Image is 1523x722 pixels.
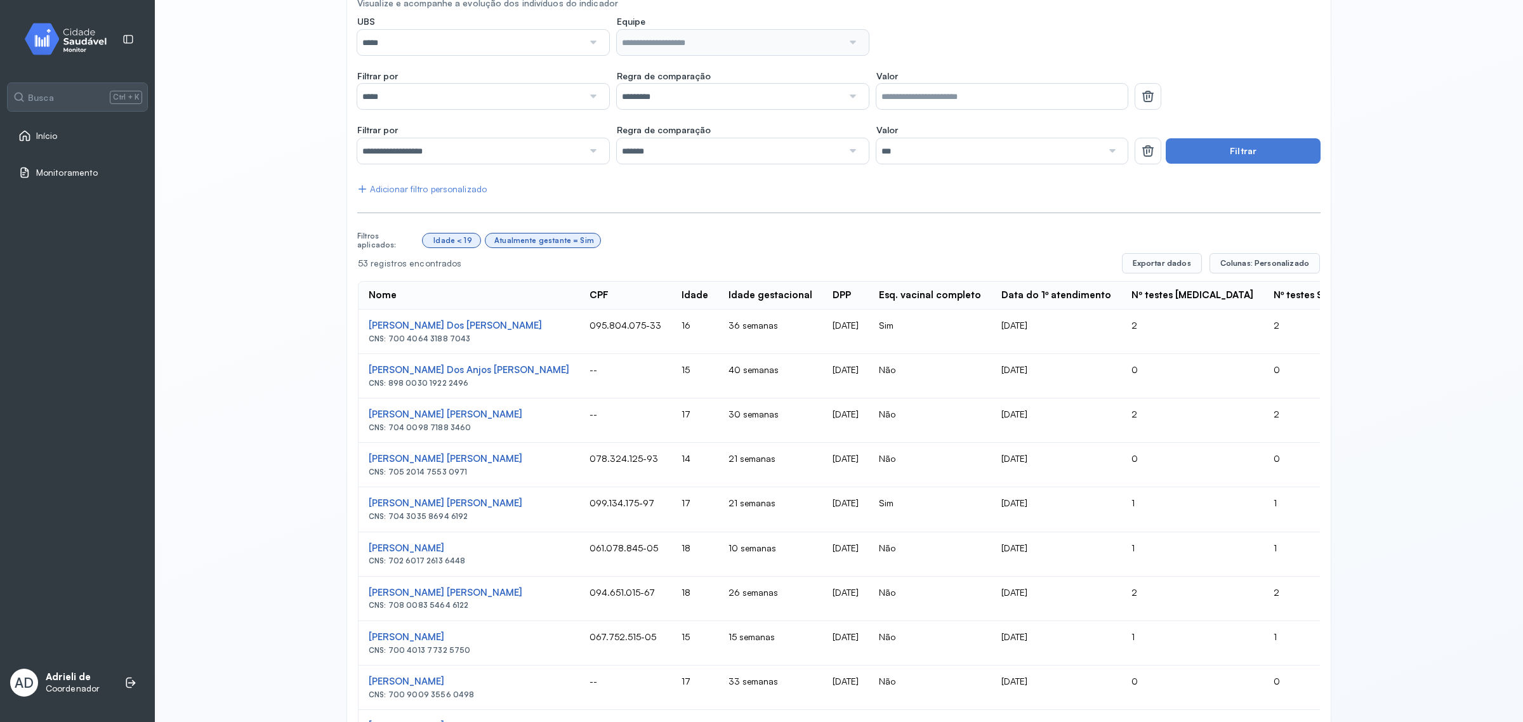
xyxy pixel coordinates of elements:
td: 15 [671,354,718,398]
td: 33 semanas [718,666,822,710]
span: Monitoramento [36,167,98,178]
td: 18 [671,577,718,621]
div: Nº testes [MEDICAL_DATA] [1131,289,1253,301]
td: -- [579,398,671,443]
div: Idade < 19 [433,236,472,245]
div: [PERSON_NAME] Dos Anjos [PERSON_NAME] [369,364,569,376]
td: 2 [1263,398,1352,443]
div: Idade [682,289,708,301]
td: Não [869,354,991,398]
span: Filtrar por [357,124,398,136]
span: Valor [876,70,898,82]
td: [DATE] [991,443,1121,487]
td: [DATE] [991,577,1121,621]
td: [DATE] [991,621,1121,666]
p: Coordenador [46,683,100,694]
div: [PERSON_NAME] [369,676,569,688]
td: 0 [1263,443,1352,487]
div: CNS: 702 6017 2613 6448 [369,556,569,565]
div: CNS: 704 3035 8694 6192 [369,512,569,521]
td: Não [869,577,991,621]
div: CNS: 700 4064 3188 7043 [369,334,569,343]
td: Não [869,666,991,710]
td: -- [579,354,671,398]
div: [PERSON_NAME] Dos [PERSON_NAME] [369,320,569,332]
td: [DATE] [822,443,869,487]
td: 2 [1263,310,1352,354]
td: 40 semanas [718,354,822,398]
td: 0 [1263,666,1352,710]
span: Início [36,131,58,141]
td: 17 [671,487,718,532]
div: Nome [369,289,397,301]
div: Esq. vacinal completo [879,289,981,301]
td: [DATE] [822,398,869,443]
td: [DATE] [822,577,869,621]
a: Início [18,129,136,142]
div: CNS: 704 0098 7188 3460 [369,423,569,432]
div: Filtros aplicados: [357,232,418,250]
button: Colunas: Personalizado [1210,253,1320,273]
span: Busca [28,92,54,103]
span: AD [15,674,34,691]
td: 1 [1121,532,1263,577]
span: UBS [357,16,375,27]
div: [PERSON_NAME] [PERSON_NAME] [369,409,569,421]
td: 15 semanas [718,621,822,666]
span: Valor [876,124,898,136]
td: 18 [671,532,718,577]
td: 2 [1121,310,1263,354]
td: 1 [1263,621,1352,666]
div: CNS: 705 2014 7553 0971 [369,468,569,476]
span: Equipe [617,16,645,27]
td: [DATE] [822,487,869,532]
div: DPP [833,289,851,301]
td: Não [869,443,991,487]
td: -- [579,666,671,710]
td: 061.078.845-05 [579,532,671,577]
div: CPF [590,289,609,301]
p: Adrieli de [46,671,100,683]
td: 0 [1121,666,1263,710]
td: 1 [1121,487,1263,532]
td: Não [869,532,991,577]
td: 2 [1263,577,1352,621]
td: [DATE] [822,532,869,577]
button: Exportar dados [1122,253,1202,273]
td: 17 [671,398,718,443]
td: Sim [869,310,991,354]
td: 16 [671,310,718,354]
td: 21 semanas [718,443,822,487]
td: 095.804.075-33 [579,310,671,354]
span: Regra de comparação [617,70,711,82]
div: [PERSON_NAME] [369,542,569,555]
td: 0 [1121,443,1263,487]
a: Monitoramento [18,166,136,179]
span: Ctrl + K [110,91,142,103]
td: [DATE] [991,310,1121,354]
td: 17 [671,666,718,710]
td: 094.651.015-67 [579,577,671,621]
td: 078.324.125-93 [579,443,671,487]
div: [PERSON_NAME] [PERSON_NAME] [369,453,569,465]
div: [PERSON_NAME] [PERSON_NAME] [369,497,569,509]
td: [DATE] [822,310,869,354]
td: 0 [1121,354,1263,398]
td: 2 [1121,398,1263,443]
td: [DATE] [991,354,1121,398]
td: 0 [1263,354,1352,398]
td: 1 [1263,487,1352,532]
div: 53 registros encontrados [358,258,1112,269]
span: Regra de comparação [617,124,711,136]
div: Nº testes Sífilis [1274,289,1342,301]
span: Filtrar por [357,70,398,82]
td: 1 [1121,621,1263,666]
td: [DATE] [991,487,1121,532]
div: [PERSON_NAME] [369,631,569,643]
td: 099.134.175-97 [579,487,671,532]
div: Data do 1º atendimento [1001,289,1111,301]
td: 1 [1263,532,1352,577]
td: [DATE] [822,621,869,666]
td: 36 semanas [718,310,822,354]
td: 067.752.515-05 [579,621,671,666]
